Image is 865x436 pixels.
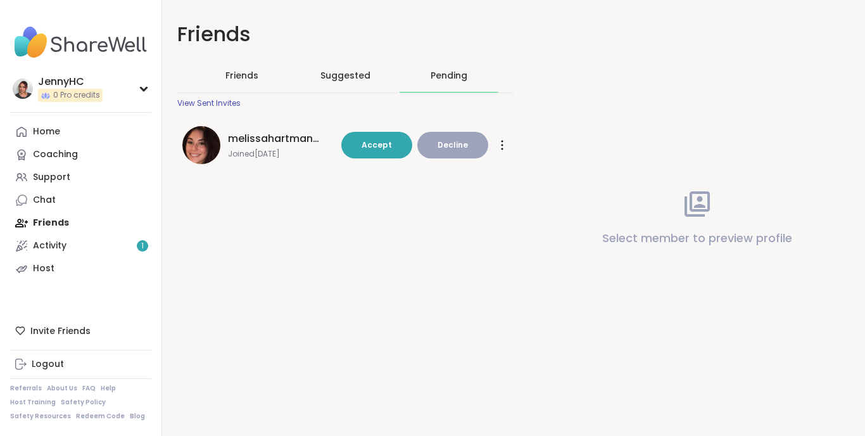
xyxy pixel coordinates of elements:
h1: Friends [177,20,514,49]
div: Home [33,125,60,138]
div: View Sent Invites [177,98,241,108]
span: Joined [DATE] [228,149,334,159]
a: FAQ [82,384,96,393]
a: Help [101,384,116,393]
div: Support [33,171,70,184]
span: melissahartman98 [228,131,323,146]
a: Activity1 [10,234,151,257]
img: JennyHC [13,79,33,99]
a: Host Training [10,398,56,407]
div: Logout [32,358,64,371]
span: Suggested [320,69,370,82]
a: Logout [10,353,151,376]
p: Select member to preview profile [602,229,792,247]
a: Safety Policy [61,398,106,407]
img: melissahartman98 [182,126,220,164]
a: Support [10,166,151,189]
div: Coaching [33,148,78,161]
a: Coaching [10,143,151,166]
div: Chat [33,194,56,207]
div: Pending [431,69,467,82]
span: 1 [141,241,144,252]
span: Friends [225,69,258,82]
span: 0 Pro credits [53,90,100,101]
a: Redeem Code [76,412,125,421]
a: Chat [10,189,151,212]
a: Host [10,257,151,280]
div: Activity [33,240,66,252]
button: Accept [341,132,412,158]
span: Decline [438,139,468,151]
button: Decline [417,132,488,158]
a: Safety Resources [10,412,71,421]
div: JennyHC [38,75,103,89]
span: Accept [362,139,392,150]
div: Host [33,262,54,275]
a: Home [10,120,151,143]
a: Referrals [10,384,42,393]
a: Blog [130,412,145,421]
div: Invite Friends [10,319,151,342]
img: ShareWell Nav Logo [10,20,151,65]
a: About Us [47,384,77,393]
